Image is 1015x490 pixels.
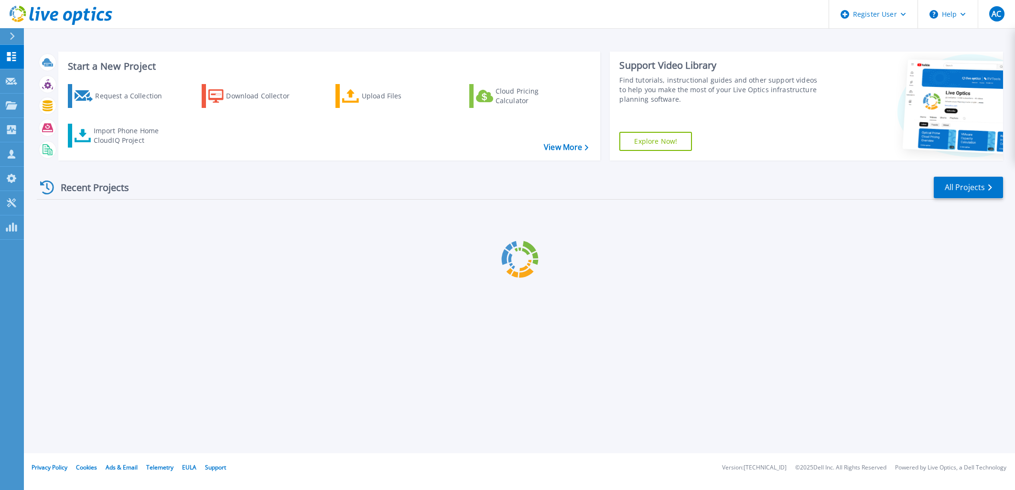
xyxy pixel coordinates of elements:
[544,143,588,152] a: View More
[95,86,172,106] div: Request a Collection
[722,465,787,471] li: Version: [TECHNICAL_ID]
[362,86,438,106] div: Upload Files
[32,463,67,471] a: Privacy Policy
[795,465,886,471] li: © 2025 Dell Inc. All Rights Reserved
[619,75,821,104] div: Find tutorials, instructional guides and other support videos to help you make the most of your L...
[205,463,226,471] a: Support
[619,59,821,72] div: Support Video Library
[202,84,308,108] a: Download Collector
[68,84,174,108] a: Request a Collection
[182,463,196,471] a: EULA
[335,84,442,108] a: Upload Files
[226,86,302,106] div: Download Collector
[94,126,168,145] div: Import Phone Home CloudIQ Project
[68,61,588,72] h3: Start a New Project
[469,84,576,108] a: Cloud Pricing Calculator
[106,463,138,471] a: Ads & Email
[37,176,142,199] div: Recent Projects
[619,132,692,151] a: Explore Now!
[934,177,1003,198] a: All Projects
[992,10,1001,18] span: AC
[895,465,1006,471] li: Powered by Live Optics, a Dell Technology
[76,463,97,471] a: Cookies
[496,86,572,106] div: Cloud Pricing Calculator
[146,463,173,471] a: Telemetry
